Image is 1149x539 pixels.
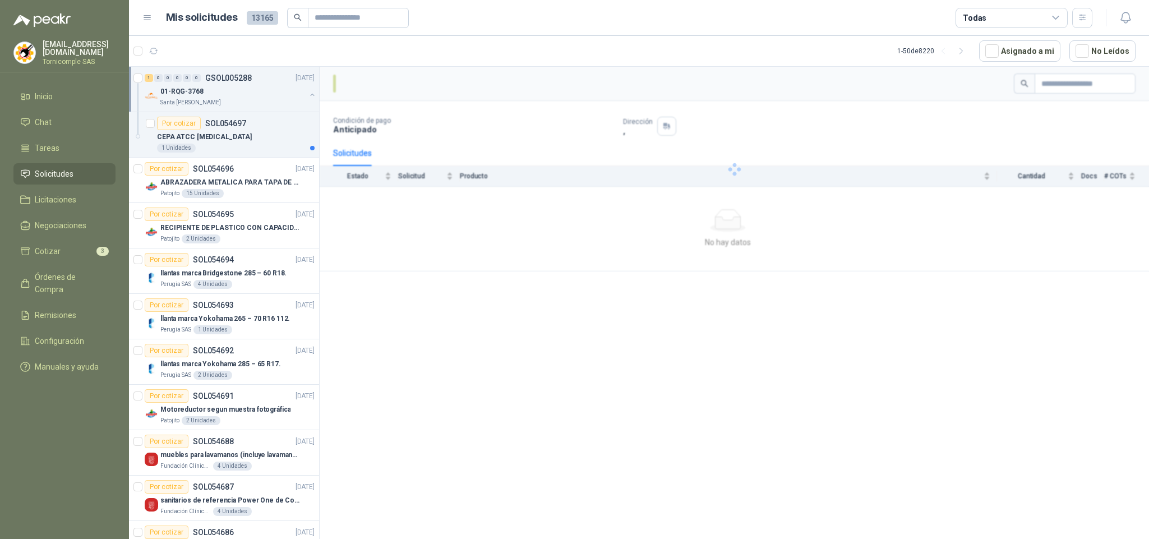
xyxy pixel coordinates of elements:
[145,453,158,466] img: Company Logo
[160,234,179,243] p: Patojito
[213,507,252,516] div: 4 Unidades
[145,89,158,103] img: Company Logo
[145,180,158,194] img: Company Logo
[35,219,86,232] span: Negociaciones
[205,74,252,82] p: GSOL005288
[247,11,278,25] span: 13165
[35,309,76,321] span: Remisiones
[35,271,105,296] span: Órdenes de Compra
[193,210,234,218] p: SOL054695
[13,13,71,27] img: Logo peakr
[14,42,35,63] img: Company Logo
[129,385,319,430] a: Por cotizarSOL054691[DATE] Company LogoMotoreductor segun muestra fotográficaPatojito2 Unidades
[296,300,315,311] p: [DATE]
[296,391,315,402] p: [DATE]
[160,268,287,279] p: llantas marca Bridgestone 285 – 60 R18.
[296,436,315,447] p: [DATE]
[129,339,319,385] a: Por cotizarSOL054692[DATE] Company Logollantas marca Yokohama 285 – 65 R17.Perugia SAS2 Unidades
[193,392,234,400] p: SOL054691
[193,301,234,309] p: SOL054693
[145,344,188,357] div: Por cotizar
[157,117,201,130] div: Por cotizar
[160,325,191,334] p: Perugia SAS
[160,86,204,97] p: 01-RQG-3768
[193,347,234,354] p: SOL054692
[129,248,319,294] a: Por cotizarSOL054694[DATE] Company Logollantas marca Bridgestone 285 – 60 R18.Perugia SAS4 Unidades
[193,371,232,380] div: 2 Unidades
[160,416,179,425] p: Patojito
[296,255,315,265] p: [DATE]
[35,90,53,103] span: Inicio
[145,253,188,266] div: Por cotizar
[193,256,234,264] p: SOL054694
[192,74,201,82] div: 0
[145,316,158,330] img: Company Logo
[145,208,188,221] div: Por cotizar
[963,12,986,24] div: Todas
[145,71,317,107] a: 1 0 0 0 0 0 GSOL005288[DATE] Company Logo01-RQG-3768Santa [PERSON_NAME]
[160,177,300,188] p: ABRAZADERA METALICA PARA TAPA DE TAMBOR DE PLASTICO DE 50 LT
[13,356,116,377] a: Manuales y ayuda
[193,437,234,445] p: SOL054688
[157,144,196,153] div: 1 Unidades
[296,527,315,538] p: [DATE]
[160,98,221,107] p: Santa [PERSON_NAME]
[13,189,116,210] a: Licitaciones
[296,345,315,356] p: [DATE]
[160,371,191,380] p: Perugia SAS
[145,407,158,421] img: Company Logo
[145,526,188,539] div: Por cotizar
[897,42,970,60] div: 1 - 50 de 8220
[35,335,84,347] span: Configuración
[145,162,188,176] div: Por cotizar
[13,241,116,262] a: Cotizar3
[296,482,315,492] p: [DATE]
[145,271,158,284] img: Company Logo
[166,10,238,26] h1: Mis solicitudes
[296,73,315,84] p: [DATE]
[160,314,290,324] p: llanta marca Yokohama 265 – 70 R16 112.
[145,435,188,448] div: Por cotizar
[205,119,246,127] p: SOL054697
[129,203,319,248] a: Por cotizarSOL054695[DATE] Company LogoRECIPIENTE DE PLASTICO CON CAPACIDAD DE 1.8 LT PARA LA EXT...
[182,189,224,198] div: 15 Unidades
[193,325,232,334] div: 1 Unidades
[145,480,188,494] div: Por cotizar
[13,266,116,300] a: Órdenes de Compra
[193,483,234,491] p: SOL054687
[160,359,281,370] p: llantas marca Yokohama 285 – 65 R17.
[43,40,116,56] p: [EMAIL_ADDRESS][DOMAIN_NAME]
[193,528,234,536] p: SOL054686
[13,305,116,326] a: Remisiones
[129,476,319,521] a: Por cotizarSOL054687[DATE] Company Logosanitarios de referencia Power One de CoronaFundación Clín...
[13,137,116,159] a: Tareas
[145,389,188,403] div: Por cotizar
[13,163,116,185] a: Solicitudes
[173,74,182,82] div: 0
[157,132,252,142] p: CEPA ATCC [MEDICAL_DATA]
[193,280,232,289] div: 4 Unidades
[35,168,73,180] span: Solicitudes
[160,280,191,289] p: Perugia SAS
[160,507,211,516] p: Fundación Clínica Shaio
[160,495,300,506] p: sanitarios de referencia Power One de Corona
[160,462,211,471] p: Fundación Clínica Shaio
[129,430,319,476] a: Por cotizarSOL054688[DATE] Company Logomuebles para lavamanos (incluye lavamanos)Fundación Clínic...
[145,298,188,312] div: Por cotizar
[160,450,300,460] p: muebles para lavamanos (incluye lavamanos)
[145,225,158,239] img: Company Logo
[129,112,319,158] a: Por cotizarSOL054697CEPA ATCC [MEDICAL_DATA]1 Unidades
[35,116,52,128] span: Chat
[145,362,158,375] img: Company Logo
[43,58,116,65] p: Tornicomple SAS
[296,209,315,220] p: [DATE]
[1069,40,1136,62] button: No Leídos
[296,164,315,174] p: [DATE]
[979,40,1060,62] button: Asignado a mi
[145,74,153,82] div: 1
[13,330,116,352] a: Configuración
[35,194,76,206] span: Licitaciones
[160,404,290,415] p: Motoreductor segun muestra fotográfica
[160,189,179,198] p: Patojito
[193,165,234,173] p: SOL054696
